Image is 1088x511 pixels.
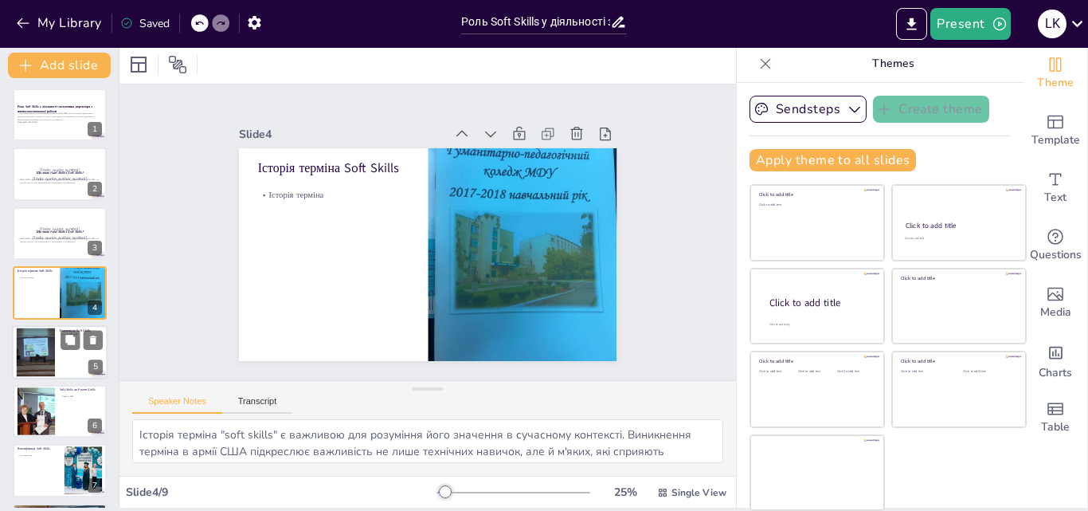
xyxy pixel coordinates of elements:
input: Insert title [461,10,610,33]
div: 3 [88,241,102,255]
p: Історія терміна [18,277,55,280]
div: Add ready made slides [1023,102,1087,159]
div: Click to add text [901,370,951,374]
div: Click to add title [901,358,1015,364]
span: Theme [1037,74,1074,92]
strong: Роль Soft Skills у діяльності заступника директора з навчально-виховної роботи [18,105,92,114]
p: Power skills [60,395,102,399]
div: Add text boxes [1023,159,1087,217]
p: Важливість Soft Skills [60,328,103,332]
p: Soft Skills як Power Skills [60,387,102,392]
div: Click to add text [837,370,873,374]
div: 4 [13,266,107,319]
div: Change the overall theme [1023,45,1087,102]
div: Click to add title [759,358,873,364]
div: Click to add title [901,275,1015,281]
p: [Todo: quote_author_symbol] [18,175,102,181]
span: Charts [1039,364,1072,382]
button: Duplicate Slide [61,330,80,349]
p: Generated with [URL] [18,121,102,124]
div: Click to add text [905,237,1011,241]
div: Get real-time input from your audience [1023,217,1087,274]
span: Position [168,55,187,74]
div: 25 % [606,485,644,500]
div: 1 [88,122,102,136]
p: Hard skills - це специфічні вміння, які можна навчити і оцінити, тоді як soft skills - це загальн... [18,178,102,183]
span: Single View [671,486,726,499]
span: Text [1044,189,1066,206]
button: Present [930,8,1010,40]
div: Click to add text [759,203,873,207]
div: Click to add body [769,322,870,326]
div: Slide 4 / 9 [126,485,437,500]
div: 4 [88,301,102,315]
span: Questions [1030,246,1082,264]
p: Класифікація Soft Skills [18,447,60,452]
strong: Що таке Hard Skills і Soft Skills? [37,171,84,175]
button: Add slide [8,53,111,78]
div: 6 [88,419,102,433]
div: 3 [13,207,107,260]
button: Apply theme to all slides [749,149,916,171]
button: L K [1038,8,1066,40]
div: 5 [88,360,103,374]
div: Add charts and graphs [1023,332,1087,389]
p: Історія терміна [262,171,413,199]
div: Slide 4 [249,107,456,143]
p: Класифікація [18,454,60,458]
button: Export to PowerPoint [896,8,927,40]
div: L K [1038,10,1066,38]
div: 7 [13,444,107,497]
p: Вплив soft skills [60,332,103,336]
div: Click to add title [759,191,873,198]
div: Click to add title [906,221,1012,230]
div: Click to add text [963,370,1013,374]
div: Layout [126,52,151,77]
button: Create theme [873,96,989,123]
p: Історія терміна Soft Skills [18,269,55,273]
button: Delete Slide [84,330,103,349]
p: [Todo: quote_symbol] [18,226,102,232]
span: Template [1031,132,1080,149]
div: 2 [13,147,107,200]
p: Themes [778,45,1008,83]
div: Add images, graphics, shapes or video [1023,274,1087,332]
button: My Library [12,10,108,36]
button: Transcript [222,396,293,414]
div: 1 [13,88,107,141]
p: У цій презентації ми розглянемо важливість soft skills для заступників директорів з навчально-вих... [18,112,102,121]
div: 6 [13,385,107,438]
p: Hard skills - це специфічні вміння, які можна навчити і оцінити, тоді як soft skills - це загальн... [18,237,102,242]
div: 5 [12,325,108,379]
strong: Що таке Hard Skills і Soft Skills? [37,230,84,234]
p: Вправа «Топ 10 Soft Skills» [18,506,102,511]
button: Sendsteps [749,96,867,123]
div: Add a table [1023,389,1087,446]
p: [Todo: quote_symbol] [18,166,102,172]
p: [Todo: quote_author_symbol] [18,234,102,241]
span: Media [1040,304,1071,321]
div: Click to add text [759,370,795,374]
div: 7 [88,478,102,493]
span: Table [1041,419,1070,436]
div: Saved [120,16,170,31]
p: Історія терміна Soft Skills [264,142,417,175]
button: Speaker Notes [132,396,222,414]
div: 2 [88,182,102,196]
div: Click to add text [798,370,834,374]
div: Click to add title [769,296,871,309]
textarea: Історія терміна "soft skills" є важливою для розуміння його значення в сучасному контексті. Виник... [132,419,723,463]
